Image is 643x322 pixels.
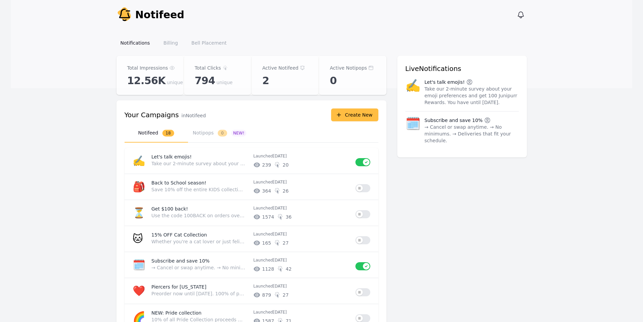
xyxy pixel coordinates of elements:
p: Active Notifeed [262,64,298,72]
a: Bell Placement [187,37,231,49]
span: # of unique clicks [283,240,289,246]
time: 2025-07-16T14:33:38.009Z [273,284,287,289]
h3: Your Campaigns [125,110,179,120]
p: NEW: Pride collection [152,309,248,316]
img: Your Company [116,7,133,23]
span: 0 [330,75,337,87]
time: 2025-06-30T13:10:42.924Z [273,310,287,315]
a: ❤️Piercers for [US_STATE]Preorder now until [DATE]. 100% of profits will be donated directly to C... [125,278,378,304]
p: → Cancel or swap anytime. → No minimums. → Deliveries that fit your schedule. [425,124,519,144]
nav: Tabs [125,124,378,143]
p: Get $100 back! [152,205,248,212]
button: Create New [331,108,378,121]
time: 2025-08-08T13:39:07.326Z [273,232,287,237]
p: Back to School season! [152,179,248,186]
p: Save 10% off the entire KIDS collection until [DATE]. [152,186,245,193]
span: # of unique impressions [262,240,271,246]
span: # of unique clicks [283,292,289,298]
span: 🎒 [133,181,145,193]
span: ✍️ [133,155,145,167]
span: 18 [162,130,174,137]
p: Launched [253,309,350,315]
p: Let's talk emojis! [425,79,465,85]
a: Notifications [116,37,154,49]
a: ✍️Let's talk emojis!Take our 2-minute survey about your emoji preferences and get 100 Junipurr Re... [125,148,378,174]
a: ⏳Get $100 back!Use the code 100BACK on orders over $1000 USD until the end of august to get $100 ... [125,200,378,226]
span: 2 [262,75,269,87]
time: 2025-07-30T13:45:59.174Z [273,258,287,263]
span: ⏳ [133,207,145,219]
p: Subscribe and save 10% [425,117,483,124]
a: Billing [159,37,182,49]
p: Total Impressions [127,64,168,72]
p: 15% OFF Cat Collection [152,231,248,238]
p: Use the code 100BACK on orders over $1000 USD until the end of august to get $100 in credits on [... [152,212,245,219]
span: # of unique impressions [262,266,274,272]
p: in Notifeed [182,112,206,119]
p: Launched [253,283,350,289]
p: Launched [253,205,350,211]
a: 🎒Back to School season!Save 10% off the entire KIDS collection until [DATE].Launched[DATE]36426 [125,174,378,200]
h3: Live Notifications [405,64,519,73]
p: Launched [253,231,350,237]
span: 0 [218,130,227,137]
span: unique [167,79,183,86]
span: # of unique impressions [262,162,271,168]
span: ❤️ [133,285,145,297]
span: # of unique impressions [262,188,271,194]
p: Launched [253,257,350,263]
p: Launched [253,179,350,185]
span: Notifeed [135,9,185,21]
span: # of unique clicks [286,266,292,272]
span: # of unique impressions [262,214,274,220]
time: 2025-09-16T15:28:09.154Z [273,154,287,158]
span: 🗓️ [405,117,421,144]
span: # of unique clicks [283,188,289,194]
p: Take our 2-minute survey about your emoji preferences and get 100 Junipurr Rewards. You have unti... [152,160,245,167]
p: Whether you're a cat lover or just feline fine, we’ve got the purr-fect treat for you. [DATE] only! [152,238,245,245]
button: Notifeed18 [125,124,188,143]
p: Launched [253,153,350,159]
p: → Cancel or swap anytime. → No minimums. → Deliveries that fit your schedule. [152,264,245,271]
span: 🐱 [133,233,143,245]
time: 2025-08-12T13:54:18.105Z [273,206,287,210]
button: Notipops0NEW! [188,124,251,143]
span: # of unique clicks [286,214,292,220]
p: Active Notipops [330,64,367,72]
a: 🗓️Subscribe and save 10%→ Cancel or swap anytime. → No minimums. → Deliveries that fit your sched... [125,252,378,278]
p: Subscribe and save 10% [152,257,248,264]
span: # of unique clicks [283,162,289,168]
p: Take our 2-minute survey about your emoji preferences and get 100 Junipurr Rewards. You have unti... [425,85,519,106]
time: 2025-08-21T16:07:30.646Z [273,180,287,184]
p: Let's talk emojis! [152,153,248,160]
span: ✍️ [405,79,421,106]
a: Notifeed [116,7,185,23]
span: NEW! [231,130,246,137]
a: 🐱15% OFF Cat CollectionWhether you're a cat lover or just feline fine, we’ve got the purr-fect tr... [125,226,378,252]
span: 12.56K [127,75,166,87]
p: Preorder now until [DATE]. 100% of profits will be donated directly to Convoy of Hope, a trusted ... [152,290,245,297]
p: Piercers for [US_STATE] [152,283,248,290]
p: Total Clicks [195,64,221,72]
span: unique [216,79,233,86]
span: # of unique impressions [262,292,271,298]
span: 794 [195,75,215,87]
span: 🗓️ [133,259,145,271]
